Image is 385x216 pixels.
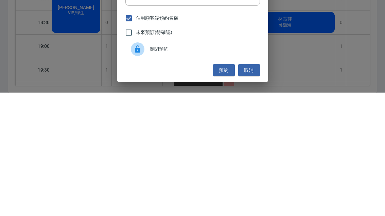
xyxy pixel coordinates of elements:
div: 30分鐘 [125,63,260,81]
span: 佔用顧客端預約名額 [136,138,179,145]
button: 取消 [238,188,260,200]
label: 服務時長 [130,60,144,65]
span: 未來預訂(待確認) [136,152,173,159]
div: 關閉預約 [125,163,260,182]
span: 關閉預約 [150,169,255,176]
label: 顧客電話 [130,13,147,18]
label: 備註 [130,84,137,89]
label: 顧客姓名 [130,36,147,41]
button: 預約 [213,188,235,200]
